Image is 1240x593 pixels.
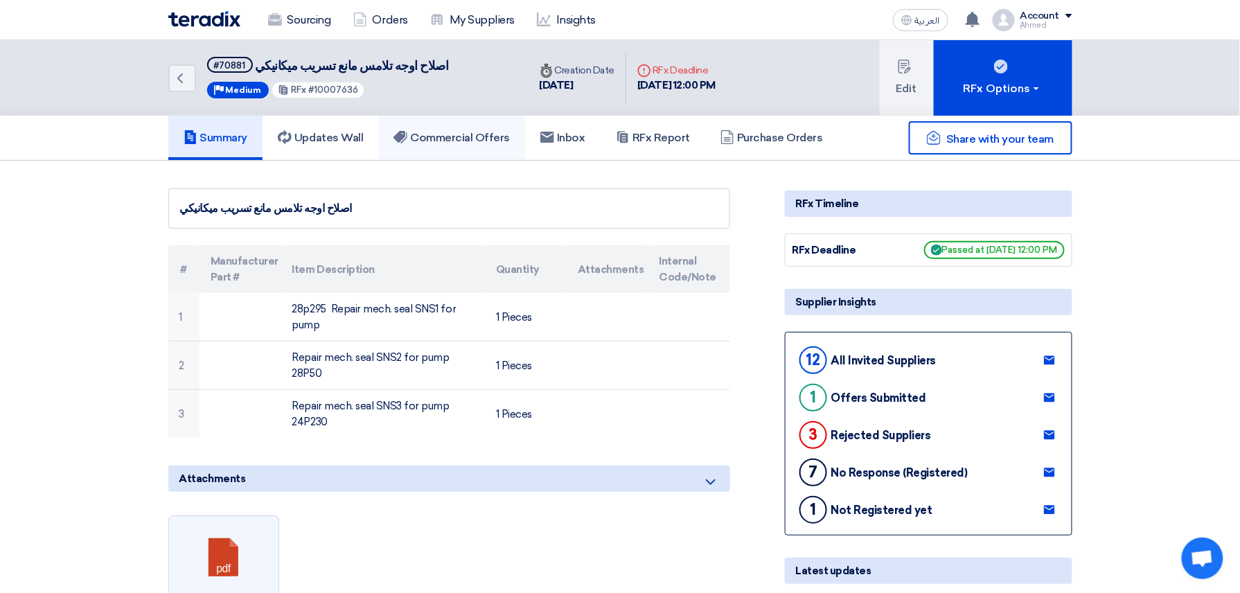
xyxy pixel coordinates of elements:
[207,57,449,74] h5: اصلاح اوجه تلامس مانع تسريب ميكانيكي
[168,342,200,390] td: 2
[168,245,200,293] th: #
[179,471,246,486] span: Attachments
[616,131,690,145] h5: RFx Report
[184,131,248,145] h5: Summary
[924,241,1065,259] span: Passed at [DATE] 12:00 PM
[200,245,281,293] th: Manufacturer Part #
[540,63,615,78] div: Creation Date
[831,391,926,405] div: Offers Submitted
[281,245,485,293] th: Item Description
[281,390,485,439] td: Repair mech. seal SNS3 for pump 24P230
[180,200,718,217] div: اصلاح اوجه تلامس مانع تسريب ميكانيكي
[601,116,705,160] a: RFx Report
[168,11,240,27] img: Teradix logo
[1020,21,1072,29] div: ِAhmed
[255,58,449,73] span: اصلاح اوجه تلامس مانع تسريب ميكانيكي
[419,5,526,35] a: My Suppliers
[893,9,948,31] button: العربية
[485,293,567,342] td: 1 Pieces
[993,9,1015,31] img: profile_test.png
[946,132,1054,145] span: Share with your team
[168,116,263,160] a: Summary
[567,245,648,293] th: Attachments
[831,504,932,517] div: Not Registered yet
[281,293,485,342] td: 28p295 Repair mech. seal SNS1 for pump
[291,85,306,95] span: RFx
[263,116,378,160] a: Updates Wall
[785,289,1072,315] div: Supplier Insights
[880,40,934,116] button: Edit
[799,459,827,486] div: 7
[705,116,838,160] a: Purchase Orders
[964,80,1042,97] div: RFx Options
[799,496,827,524] div: 1
[278,131,363,145] h5: Updates Wall
[637,78,716,94] div: [DATE] 12:00 PM
[257,5,342,35] a: Sourcing
[168,390,200,439] td: 3
[799,346,827,374] div: 12
[1020,10,1060,22] div: Account
[799,384,827,411] div: 1
[214,61,246,70] div: #70881
[831,466,968,479] div: No Response (Registered)
[831,429,931,442] div: Rejected Suppliers
[168,293,200,342] td: 1
[525,116,601,160] a: Inbox
[281,342,485,390] td: Repair mech. seal SNS2 for pump 28P50
[934,40,1072,116] button: RFx Options
[785,558,1072,584] div: Latest updates
[1182,538,1223,579] a: Open chat
[831,354,937,367] div: All Invited Suppliers
[226,85,262,95] span: Medium
[393,131,510,145] h5: Commercial Offers
[915,16,940,26] span: العربية
[720,131,823,145] h5: Purchase Orders
[792,242,896,258] div: RFx Deadline
[378,116,525,160] a: Commercial Offers
[308,85,358,95] span: #10007636
[526,5,607,35] a: Insights
[648,245,730,293] th: Internal Code/Note
[540,131,585,145] h5: Inbox
[342,5,419,35] a: Orders
[799,421,827,449] div: 3
[485,390,567,439] td: 1 Pieces
[540,78,615,94] div: [DATE]
[485,245,567,293] th: Quantity
[785,191,1072,217] div: RFx Timeline
[637,63,716,78] div: RFx Deadline
[485,342,567,390] td: 1 Pieces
